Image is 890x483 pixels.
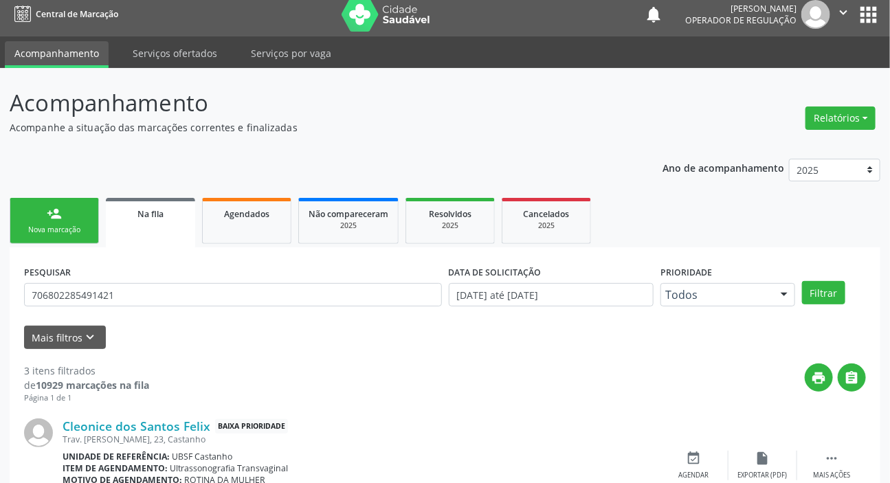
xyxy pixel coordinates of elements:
button: Filtrar [802,281,845,304]
span: Baixa Prioridade [215,419,288,434]
b: Unidade de referência: [63,451,170,462]
div: Página 1 de 1 [24,392,149,404]
i: event_available [687,451,702,466]
button: notifications [644,5,663,24]
div: de [24,378,149,392]
strong: 10929 marcações na fila [36,379,149,392]
i: print [812,370,827,385]
div: 2025 [416,221,485,231]
div: [PERSON_NAME] [685,3,797,14]
input: Selecione um intervalo [449,283,654,306]
span: Ultrassonografia Transvaginal [170,462,289,474]
a: Cleonice dos Santos Felix [63,418,210,434]
i:  [845,370,860,385]
span: Central de Marcação [36,8,118,20]
a: Serviços ofertados [123,41,227,65]
button: Relatórios [805,106,876,130]
span: Agendados [224,208,269,220]
input: Nome, CNS [24,283,442,306]
i:  [824,451,839,466]
div: Nova marcação [20,225,89,235]
i: insert_drive_file [755,451,770,466]
span: Cancelados [524,208,570,220]
b: Item de agendamento: [63,462,168,474]
p: Ano de acompanhamento [663,159,784,176]
div: Mais ações [813,471,850,480]
div: person_add [47,206,62,221]
label: Prioridade [660,262,712,283]
label: PESQUISAR [24,262,71,283]
div: Trav. [PERSON_NAME], 23, Castanho [63,434,660,445]
button:  [838,363,866,392]
div: 2025 [309,221,388,231]
button: Mais filtroskeyboard_arrow_down [24,326,106,350]
a: Central de Marcação [10,3,118,25]
i:  [836,5,851,20]
span: Todos [665,288,767,302]
a: Acompanhamento [5,41,109,68]
i: keyboard_arrow_down [83,330,98,345]
p: Acompanhamento [10,86,619,120]
div: Exportar (PDF) [738,471,788,480]
button: apps [856,3,880,27]
div: Agendar [679,471,709,480]
span: Operador de regulação [685,14,797,26]
span: Não compareceram [309,208,388,220]
span: Resolvidos [429,208,471,220]
div: 3 itens filtrados [24,363,149,378]
p: Acompanhe a situação das marcações correntes e finalizadas [10,120,619,135]
div: 2025 [512,221,581,231]
span: Na fila [137,208,164,220]
a: Serviços por vaga [241,41,341,65]
button: print [805,363,833,392]
span: UBSF Castanho [173,451,233,462]
img: img [24,418,53,447]
label: DATA DE SOLICITAÇÃO [449,262,542,283]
